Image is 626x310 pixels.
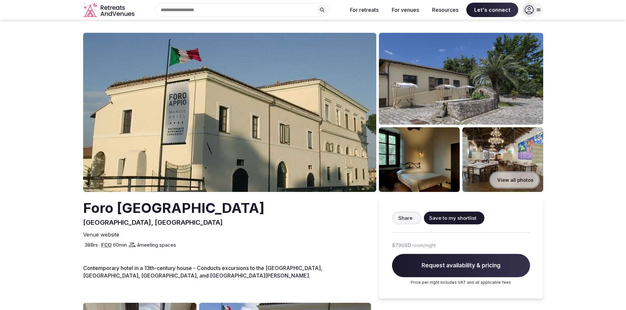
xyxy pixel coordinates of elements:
span: Venue website [83,231,119,238]
span: Contemporary hotel in a 13th-century house - Conducts excursions to the [GEOGRAPHIC_DATA], [GEOGR... [83,265,322,279]
span: Share [398,215,412,221]
span: Request availability & pricing [392,254,530,278]
span: Save to my shortlist [429,215,476,221]
span: 4 meeting spaces [137,241,176,248]
span: 38 Brs [84,241,98,248]
img: Venue cover photo [83,33,376,192]
svg: Retreats and Venues company logo [83,3,136,17]
a: FCO [101,242,112,248]
img: Venue gallery photo [379,33,543,125]
span: [GEOGRAPHIC_DATA], [GEOGRAPHIC_DATA] [83,218,223,226]
a: Venue website [83,231,122,238]
button: Share [392,212,421,224]
p: Price per night includes VAT and all applicable fees [392,280,530,285]
button: View all photos [489,171,540,189]
h2: Foro [GEOGRAPHIC_DATA] [83,198,265,218]
span: Let's connect [466,3,518,17]
span: $73 USD [392,242,411,249]
button: For retreats [345,3,384,17]
button: For venues [386,3,424,17]
a: Visit the homepage [83,3,136,17]
button: Resources [427,3,464,17]
img: Venue gallery photo [379,127,460,192]
span: room/night [412,242,436,249]
button: Save to my shortlist [424,212,484,224]
img: Venue gallery photo [462,127,543,192]
span: 60 min [113,241,127,248]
